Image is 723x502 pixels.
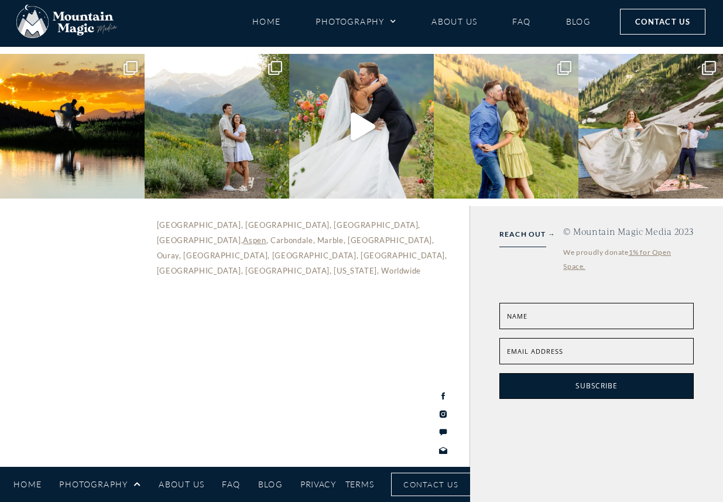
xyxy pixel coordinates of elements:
nav: Menu [252,11,591,32]
a: Play [289,54,434,199]
a: Home [13,474,42,494]
a: Clone [578,54,723,199]
svg: Clone [268,61,282,75]
a: About Us [431,11,477,32]
img: So thrilled to be celebrating Megan & Noah today! We’ve been a little MIA off insta this summer, ... [434,54,578,199]
a: Privacy [300,477,336,491]
span: Subscribe [575,381,617,391]
span: Contact Us [635,15,690,28]
a: About Us [159,474,204,494]
a: Contact Us [620,9,705,35]
img: Golden hour magic with Ciara & Chris! ✨ Today’s their wedding day, and we are beyond excited to c... [145,54,289,199]
svg: Clone [702,61,716,75]
a: REACH OUT → [499,228,556,241]
a: Blog [258,474,283,494]
a: 1% for Open Space. [563,248,671,271]
span: ame [512,312,527,320]
div: We proudly donate [563,245,694,274]
a: Home [252,11,281,32]
svg: Clone [124,61,138,75]
svg: Clone [557,61,571,75]
a: Aspen [243,235,266,245]
a: FAQ [222,474,240,494]
a: Photography [316,11,396,32]
a: Contact Us [391,473,471,496]
h4: © Mountain Magic Media 2023 [563,227,694,237]
img: Snippets from @megan.schindler16 & @jnoah.schindler #crestedbuttewedding 🤍 Planning, Design, Rent... [289,54,434,199]
svg: Play [351,112,375,140]
nav: Menu [13,474,283,494]
span: N [507,312,512,320]
a: Terms [345,477,374,491]
a: Blog [566,11,591,32]
img: Consider this our checklist, our heart’s wishlist, for your incredible wedding day: - We hope you... [578,54,723,199]
p: [GEOGRAPHIC_DATA], [GEOGRAPHIC_DATA], [GEOGRAPHIC_DATA], [GEOGRAPHIC_DATA], , Carbondale, Marble,... [157,217,458,278]
img: Mountain Magic Media photography logo Crested Butte Photographer [16,5,117,39]
button: Subscribe [499,373,694,399]
a: Clone [145,54,289,199]
span: Email add [507,347,546,356]
span: Contact Us [403,478,458,491]
a: Clone [434,54,578,199]
span: ress [546,347,563,356]
a: Photography [59,474,141,494]
a: FAQ [512,11,530,32]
